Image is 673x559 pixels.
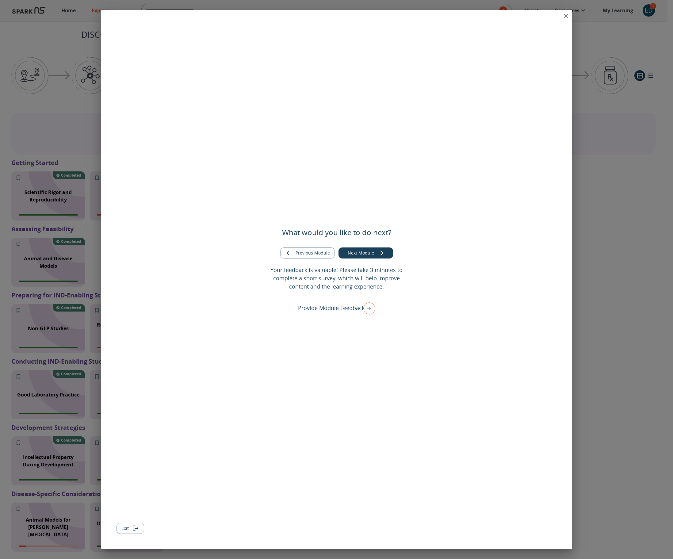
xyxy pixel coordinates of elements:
button: close [560,10,572,22]
p: Provide Module Feedback [298,304,365,312]
div: Provide Module Feedback [298,300,375,316]
h5: What would you like to do next? [282,228,391,237]
img: right arrow [360,300,375,316]
button: Exit module [117,523,144,534]
p: Your feedback is valuable! Please take 3 minutes to complete a short survey, which will help impr... [266,266,407,291]
button: Go to next module [338,247,393,259]
button: Go to previous module [280,247,335,259]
